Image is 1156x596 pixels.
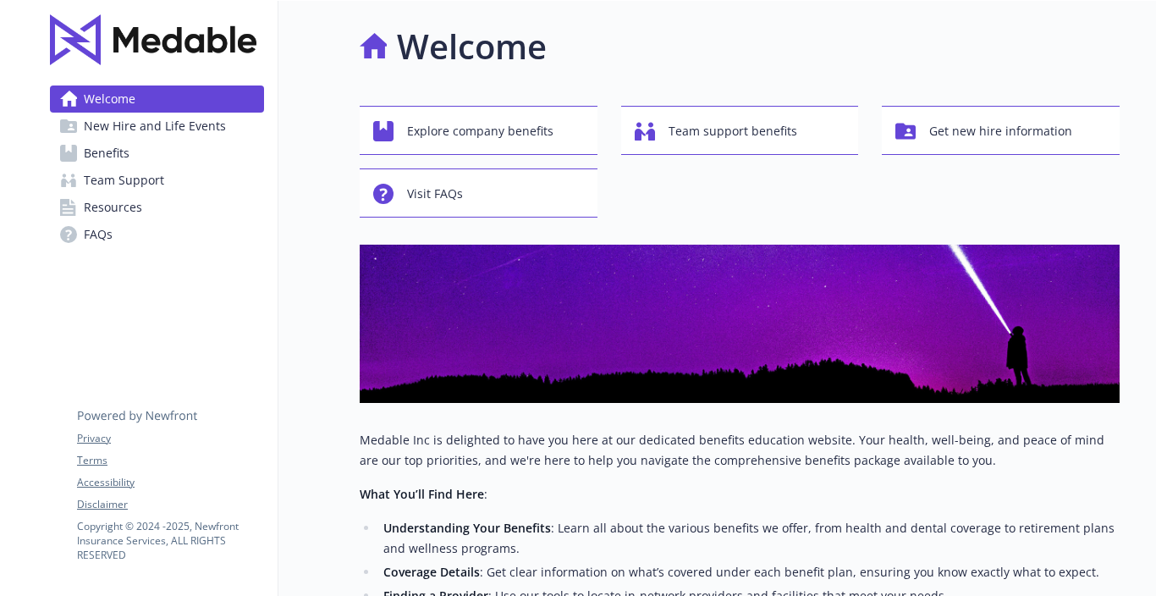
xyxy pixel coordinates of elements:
button: Visit FAQs [360,168,597,218]
span: Team support benefits [669,115,797,147]
button: Team support benefits [621,106,859,155]
li: : Get clear information on what’s covered under each benefit plan, ensuring you know exactly what... [378,562,1120,582]
span: New Hire and Life Events [84,113,226,140]
span: Visit FAQs [407,178,463,210]
strong: Coverage Details [383,564,480,580]
button: Get new hire information [882,106,1120,155]
a: Privacy [77,431,263,446]
a: Resources [50,194,264,221]
a: FAQs [50,221,264,248]
span: Team Support [84,167,164,194]
img: overview page banner [360,245,1120,403]
span: Benefits [84,140,129,167]
a: Welcome [50,86,264,113]
a: Accessibility [77,475,263,490]
span: Resources [84,194,142,221]
p: Copyright © 2024 - 2025 , Newfront Insurance Services, ALL RIGHTS RESERVED [77,519,263,562]
a: New Hire and Life Events [50,113,264,140]
span: FAQs [84,221,113,248]
strong: What You’ll Find Here [360,486,484,502]
a: Team Support [50,167,264,194]
strong: Understanding Your Benefits [383,520,551,536]
a: Benefits [50,140,264,167]
p: Medable Inc is delighted to have you here at our dedicated benefits education website. Your healt... [360,430,1120,471]
span: Explore company benefits [407,115,553,147]
button: Explore company benefits [360,106,597,155]
li: : Learn all about the various benefits we offer, from health and dental coverage to retirement pl... [378,518,1120,559]
h1: Welcome [397,21,547,72]
a: Terms [77,453,263,468]
p: : [360,484,1120,505]
span: Get new hire information [929,115,1072,147]
a: Disclaimer [77,497,263,512]
span: Welcome [84,86,135,113]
